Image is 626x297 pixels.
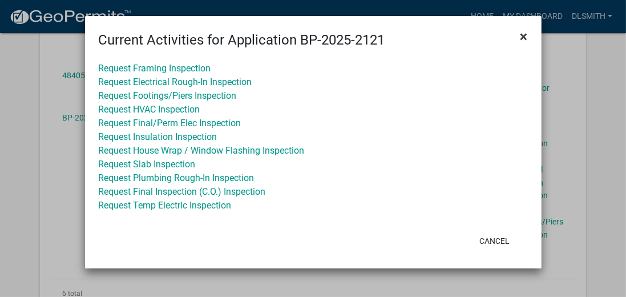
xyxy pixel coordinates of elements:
[99,172,255,183] a: Request Plumbing Rough-In Inspection
[470,231,519,251] button: Cancel
[511,21,537,53] button: Close
[99,104,200,115] a: Request HVAC Inspection
[99,118,241,129] a: Request Final/Perm Elec Inspection
[99,186,266,197] a: Request Final Inspection (C.O.) Inspection
[99,200,232,211] a: Request Temp Electric Inspection
[99,145,305,156] a: Request House Wrap / Window Flashing Inspection
[99,63,211,74] a: Request Framing Inspection
[520,29,528,45] span: ×
[99,131,217,142] a: Request Insulation Inspection
[99,90,237,101] a: Request Footings/Piers Inspection
[99,30,385,50] h4: Current Activities for Application BP-2025-2121
[99,159,196,170] a: Request Slab Inspection
[99,77,252,87] a: Request Electrical Rough-In Inspection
